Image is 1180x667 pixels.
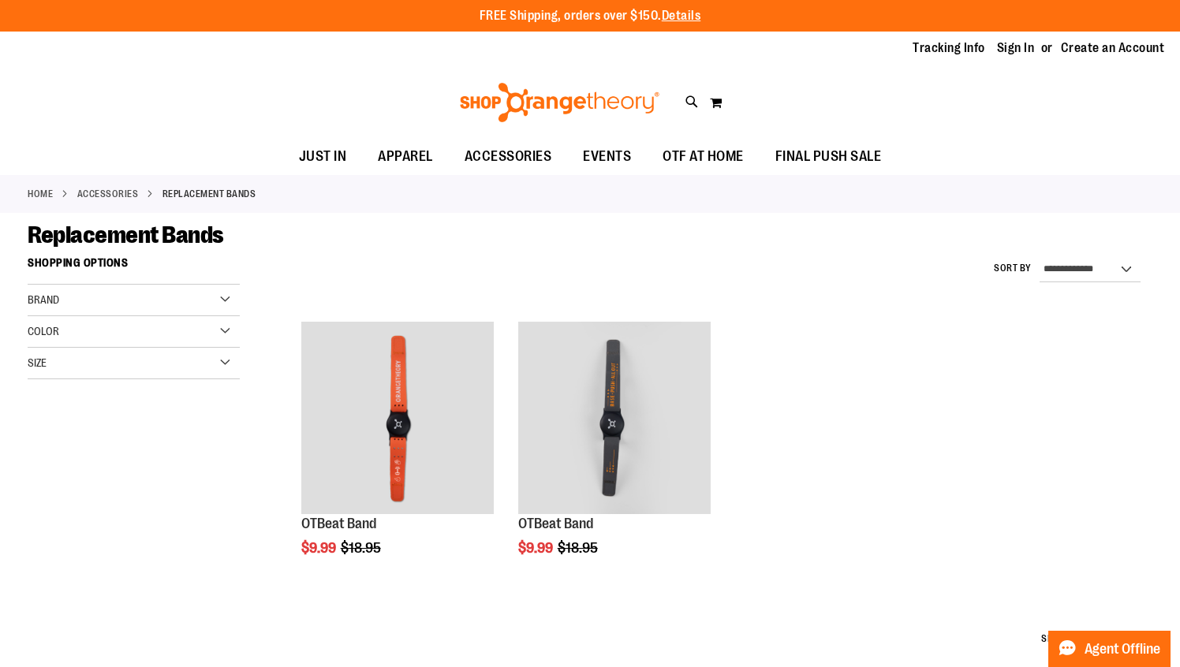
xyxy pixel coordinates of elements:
span: Size [28,356,47,369]
span: APPAREL [378,139,433,174]
span: FINAL PUSH SALE [775,139,882,174]
span: $18.95 [341,540,383,556]
span: OTF AT HOME [663,139,744,174]
span: ACCESSORIES [465,139,552,174]
span: Brand [28,293,59,306]
img: Shop Orangetheory [457,83,662,122]
p: FREE Shipping, orders over $150. [480,7,701,25]
strong: Shopping Options [28,249,240,285]
a: Details [662,9,701,23]
a: EVENTS [567,139,647,175]
a: ACCESSORIES [77,187,139,201]
span: $9.99 [518,540,555,556]
a: APPAREL [362,139,449,175]
a: OTF AT HOME [647,139,760,175]
span: JUST IN [299,139,347,174]
a: Sign In [997,39,1035,57]
select: Show per page [1076,628,1099,653]
span: Replacement Bands [28,222,224,248]
a: Home [28,187,53,201]
img: OTBeat Band [301,322,494,514]
div: Brand [28,285,240,316]
span: Color [28,325,59,337]
span: Show [1041,633,1068,644]
span: $9.99 [301,540,338,556]
label: Sort By [994,262,1032,275]
div: Color [28,316,240,348]
strong: Replacement Bands [162,187,256,201]
a: Tracking Info [913,39,985,57]
span: Agent Offline [1085,642,1160,657]
a: FINAL PUSH SALE [760,139,898,175]
button: Agent Offline [1048,631,1171,667]
span: EVENTS [583,139,631,174]
a: Create an Account [1061,39,1165,57]
a: JUST IN [283,139,363,175]
a: ACCESSORIES [449,139,568,174]
span: $18.95 [558,540,600,556]
div: product [510,314,719,596]
a: OTBeat Band [301,322,494,516]
a: OTBeat Band [518,322,711,516]
div: Size [28,348,240,379]
img: OTBeat Band [518,322,711,514]
a: OTBeat Band [518,516,593,531]
a: OTBeat Band [301,516,376,531]
div: product [293,314,502,596]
